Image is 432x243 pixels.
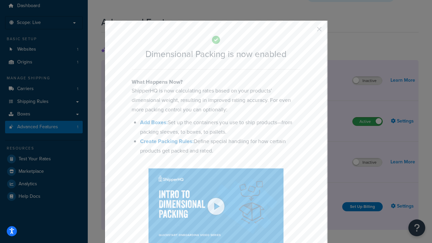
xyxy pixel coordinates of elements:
[140,137,300,156] li: Define special handling for how certain products get packed and rated.
[132,86,300,114] p: ShipperHQ is now calculating rates based on your products’ dimensional weight, resulting in impro...
[140,118,168,126] a: Add Boxes:
[132,78,300,86] h4: What Happens Now?
[140,137,194,145] a: Create Packing Rules:
[132,49,300,59] h2: Dimensional Packing is now enabled
[140,118,300,137] li: Set up the containers you use to ship products—from packing sleeves, to boxes, to pallets.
